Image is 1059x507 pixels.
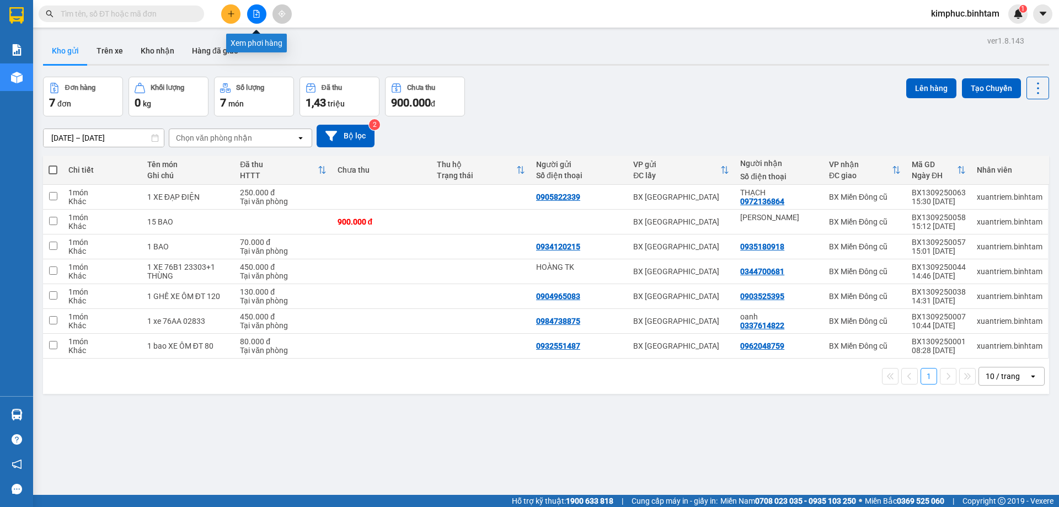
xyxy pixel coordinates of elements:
button: Khối lượng0kg [129,77,208,116]
span: plus [227,10,235,18]
div: xuantriem.binhtam [977,292,1042,301]
button: Số lượng7món [214,77,294,116]
button: Bộ lọc [317,125,375,147]
div: Chưa thu [407,84,435,92]
div: 250.000 đ [240,188,326,197]
div: BX1309250058 [912,213,966,222]
button: file-add [247,4,266,24]
div: 0903525395 [740,292,784,301]
sup: 2 [369,119,380,130]
span: Miền Nam [720,495,856,507]
div: BX1309250038 [912,287,966,296]
div: BX1309250057 [912,238,966,247]
span: | [953,495,954,507]
div: Khác [68,346,136,355]
svg: open [1029,372,1037,381]
div: 1 món [68,312,136,321]
th: Toggle SortBy [628,156,735,185]
div: Tại văn phòng [240,346,326,355]
div: Tại văn phòng [240,197,326,206]
div: ver 1.8.143 [987,35,1024,47]
div: Số lượng [236,84,264,92]
div: Đã thu [240,160,317,169]
div: 900.000 đ [338,217,426,226]
div: 14:31 [DATE] [912,296,966,305]
span: caret-down [1038,9,1048,19]
th: Toggle SortBy [823,156,906,185]
input: Tìm tên, số ĐT hoặc mã đơn [61,8,191,20]
div: BX1309250007 [912,312,966,321]
img: logo-vxr [9,7,24,24]
div: Thu hộ [437,160,516,169]
div: 0905822339 [536,193,580,201]
div: xuantriem.binhtam [977,317,1042,325]
div: 0962048759 [740,341,784,350]
div: Tại văn phòng [240,321,326,330]
div: ĐC lấy [633,171,720,180]
div: BX1309250001 [912,337,966,346]
button: Trên xe [88,38,132,64]
div: oanh [740,312,818,321]
div: HOÀNG TK [536,263,622,271]
div: 0984738875 [536,317,580,325]
span: đơn [57,99,71,108]
div: 0904965083 [536,292,580,301]
button: Tạo Chuyến [962,78,1021,98]
div: BX1309250044 [912,263,966,271]
div: 15:30 [DATE] [912,197,966,206]
div: BX Miền Đông cũ [829,193,901,201]
button: Đơn hàng7đơn [43,77,123,116]
div: Khác [68,271,136,280]
span: notification [12,459,22,469]
div: BX [GEOGRAPHIC_DATA] [633,341,729,350]
div: xuantriem.binhtam [977,193,1042,201]
div: 15 BAO [147,217,229,226]
button: plus [221,4,240,24]
div: Khối lượng [151,84,184,92]
div: 15:01 [DATE] [912,247,966,255]
strong: 1900 633 818 [566,497,613,505]
div: Khác [68,222,136,231]
span: kimphuc.binhtam [922,7,1008,20]
div: Chi tiết [68,166,136,174]
div: Khác [68,296,136,305]
div: BX [GEOGRAPHIC_DATA] [633,267,729,276]
strong: 0369 525 060 [897,497,944,505]
span: question-circle [12,434,22,445]
div: 0934120215 [536,242,580,251]
div: 14:46 [DATE] [912,271,966,280]
span: 900.000 [391,96,431,109]
span: message [12,484,22,494]
div: Khác [68,197,136,206]
div: Người gửi [536,160,622,169]
div: BX [GEOGRAPHIC_DATA] [633,193,729,201]
div: BX [GEOGRAPHIC_DATA] [633,217,729,226]
button: Kho nhận [132,38,183,64]
div: Số điện thoại [536,171,622,180]
button: Kho gửi [43,38,88,64]
div: VP gửi [633,160,720,169]
div: 1 món [68,337,136,346]
span: 0 [135,96,141,109]
th: Toggle SortBy [431,156,531,185]
div: Mã GD [912,160,957,169]
div: BX [GEOGRAPHIC_DATA] [633,292,729,301]
button: caret-down [1033,4,1052,24]
span: triệu [328,99,345,108]
div: 130.000 đ [240,287,326,296]
div: 1 món [68,188,136,197]
button: Hàng đã giao [183,38,247,64]
div: 0337614822 [740,321,784,330]
div: Nhân viên [977,166,1042,174]
span: Hỗ trợ kỹ thuật: [512,495,613,507]
button: 1 [921,368,937,385]
div: 10:44 [DATE] [912,321,966,330]
div: BX Miền Đông cũ [829,242,901,251]
div: 1 món [68,213,136,222]
div: Tên món [147,160,229,169]
img: warehouse-icon [11,72,23,83]
div: Đã thu [322,84,342,92]
div: 15:12 [DATE] [912,222,966,231]
div: Ngày ĐH [912,171,957,180]
div: THUÝ KHÁNH [740,213,818,222]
